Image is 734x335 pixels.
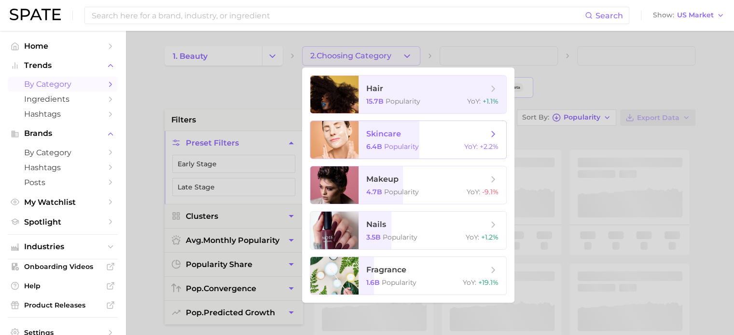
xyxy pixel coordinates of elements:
[8,92,118,107] a: Ingredients
[24,41,101,51] span: Home
[24,163,101,172] span: Hashtags
[24,94,101,104] span: Ingredients
[483,97,499,106] span: +1.1%
[8,298,118,312] a: Product Releases
[366,84,383,93] span: hair
[366,233,381,241] span: 3.5b
[366,97,384,106] span: 15.7b
[24,80,101,89] span: by Category
[467,97,481,106] span: YoY :
[651,9,727,22] button: ShowUS Market
[24,109,101,119] span: Hashtags
[8,145,118,160] a: by Category
[383,233,417,241] span: Popularity
[466,233,479,241] span: YoY :
[8,214,118,229] a: Spotlight
[481,233,499,241] span: +1.2%
[366,129,401,138] span: skincare
[478,278,499,287] span: +19.1%
[8,107,118,121] a: Hashtags
[8,279,118,293] a: Help
[464,142,478,151] span: YoY :
[366,265,406,274] span: fragrance
[8,175,118,190] a: Posts
[24,148,101,157] span: by Category
[480,142,499,151] span: +2.2%
[366,188,382,196] span: 4.7b
[8,126,118,141] button: Brands
[8,240,118,254] button: Industries
[24,262,101,271] span: Onboarding Videos
[677,13,714,18] span: US Market
[8,39,118,54] a: Home
[384,142,419,151] span: Popularity
[8,77,118,92] a: by Category
[482,188,499,196] span: -9.1%
[596,11,623,20] span: Search
[653,13,674,18] span: Show
[8,259,118,274] a: Onboarding Videos
[384,188,419,196] span: Popularity
[366,220,386,229] span: nails
[366,278,380,287] span: 1.6b
[24,281,101,290] span: Help
[386,97,420,106] span: Popularity
[467,188,480,196] span: YoY :
[24,61,101,70] span: Trends
[463,278,476,287] span: YoY :
[382,278,416,287] span: Popularity
[366,174,399,184] span: makeup
[10,9,61,20] img: SPATE
[24,301,101,309] span: Product Releases
[91,7,585,24] input: Search here for a brand, industry, or ingredient
[24,242,101,251] span: Industries
[24,217,101,227] span: Spotlight
[8,58,118,73] button: Trends
[8,160,118,175] a: Hashtags
[366,142,382,151] span: 6.4b
[24,198,101,207] span: My Watchlist
[302,67,514,303] ul: 2.Choosing Category
[8,195,118,210] a: My Watchlist
[24,178,101,187] span: Posts
[24,129,101,138] span: Brands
